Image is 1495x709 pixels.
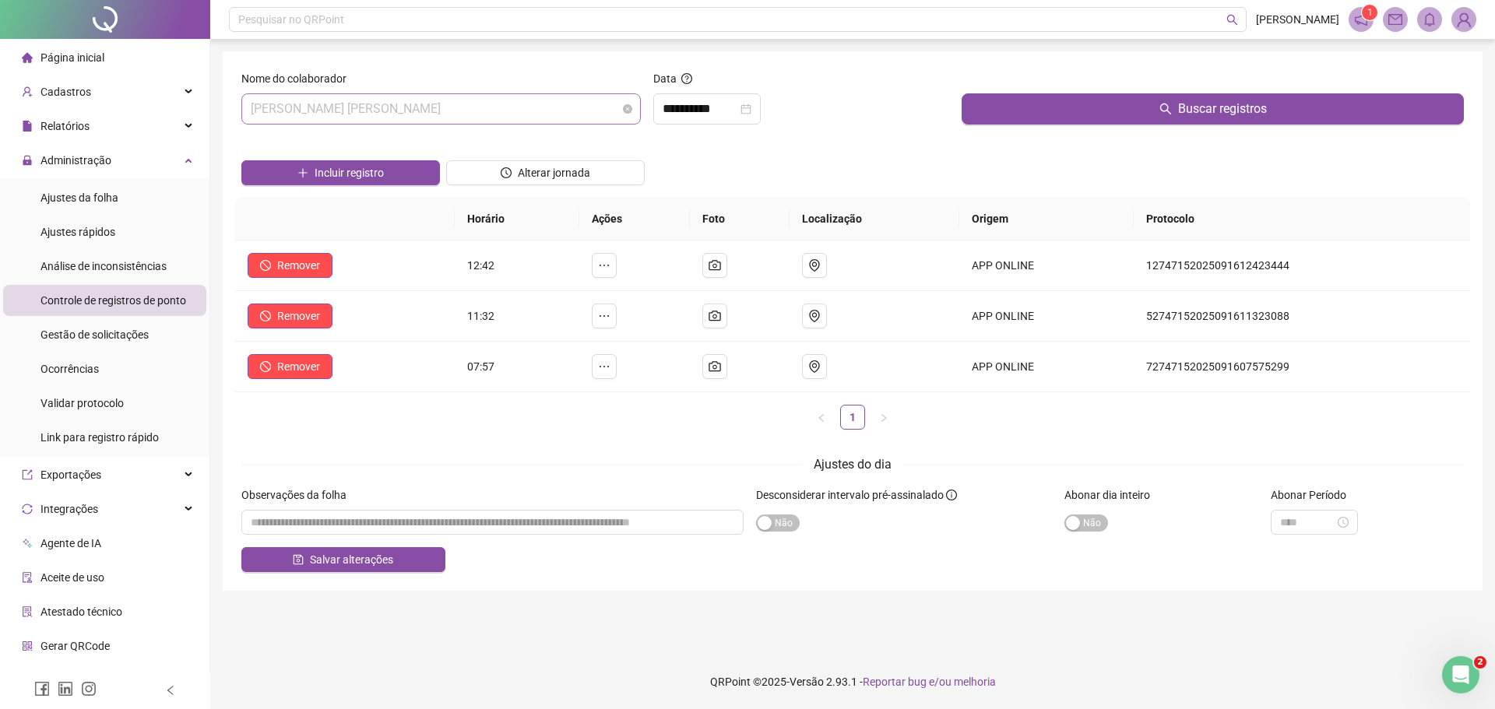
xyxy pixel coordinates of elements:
td: APP ONLINE [959,291,1134,342]
a: Alterar jornada [446,168,645,181]
span: 1 [1367,7,1373,18]
img: 89628 [1452,8,1476,31]
span: left [165,685,176,696]
span: lock [22,155,33,166]
span: user-add [22,86,33,97]
span: 2 [1474,656,1486,669]
li: 1 [840,405,865,430]
button: Salvar alterações [241,547,445,572]
span: instagram [81,681,97,697]
span: stop [260,311,271,321]
label: Observações da folha [241,486,357,504]
span: ellipsis [598,360,610,373]
button: Remover [248,253,332,278]
span: Relatórios [40,120,90,132]
span: Cadastros [40,86,91,98]
button: right [871,405,896,430]
th: Horário [455,198,579,240]
span: mail [1388,12,1402,26]
span: Buscar registros [1178,100,1267,118]
span: ellipsis [598,310,610,322]
span: Agente de IA [40,537,101,549]
span: Reportar bug e/ou melhoria [863,676,996,688]
span: Remover [277,257,320,274]
span: 11:32 [467,310,494,322]
span: Ajustes da folha [40,191,118,204]
li: Página anterior [809,405,834,430]
span: question-circle [681,73,692,84]
span: search [1159,103,1172,115]
span: solution [22,606,33,617]
th: Protocolo [1134,198,1470,240]
button: Incluir registro [241,160,440,185]
span: save [293,554,304,565]
span: camera [709,310,721,322]
span: Ajustes rápidos [40,226,115,238]
span: 07:57 [467,360,494,373]
th: Origem [959,198,1134,240]
span: Incluir registro [315,164,384,181]
span: Atestado técnico [40,605,122,618]
span: Data [653,72,677,85]
td: 72747152025091607575299 [1134,342,1470,392]
span: Link para registro rápido [40,431,159,444]
footer: QRPoint © 2025 - 2.93.1 - [210,655,1495,709]
li: Próxima página [871,405,896,430]
span: Ajustes do dia [814,457,892,472]
span: sync [22,504,33,514]
th: Ações [579,198,690,240]
span: ellipsis [598,259,610,272]
span: Desconsiderar intervalo pré-assinalado [756,489,944,501]
span: linkedin [58,681,73,697]
span: [PERSON_NAME] [1256,11,1339,28]
span: Salvar alterações [310,551,393,568]
span: environment [808,310,821,322]
span: bell [1423,12,1437,26]
span: IRMA RIBEIRO DE FRANÇA [251,94,631,124]
span: facebook [34,681,50,697]
label: Abonar dia inteiro [1064,486,1160,504]
span: stop [260,361,271,372]
span: info-circle [946,490,957,500]
th: Localização [790,198,959,240]
button: Alterar jornada [446,160,645,185]
span: Página inicial [40,51,104,64]
span: left [817,413,826,423]
span: qrcode [22,641,33,651]
td: 12747152025091612423444 [1134,240,1470,291]
span: Remover [277,358,320,375]
span: Versão [790,676,824,688]
span: stop [260,260,271,271]
span: search [1226,14,1238,26]
label: Nome do colaborador [241,70,357,87]
span: camera [709,259,721,272]
span: Ocorrências [40,363,99,375]
button: Buscar registros [962,93,1464,125]
button: Remover [248,304,332,328]
span: home [22,52,33,63]
span: Controle de registros de ponto [40,294,186,307]
span: Remover [277,307,320,325]
span: close-circle [623,104,632,114]
td: APP ONLINE [959,342,1134,392]
label: Abonar Período [1271,486,1356,504]
a: 1 [841,405,864,429]
span: Integrações [40,503,98,515]
span: environment [808,360,821,373]
span: Exportações [40,469,101,481]
span: Aceite de uso [40,571,104,584]
span: export [22,469,33,480]
span: 12:42 [467,259,494,272]
td: 52747152025091611323088 [1134,291,1470,342]
span: Gestão de solicitações [40,328,149,341]
span: notification [1354,12,1368,26]
iframe: Intercom live chat [1442,656,1479,693]
span: Alterar jornada [518,164,590,181]
span: environment [808,259,821,272]
sup: 1 [1362,5,1377,20]
td: APP ONLINE [959,240,1134,291]
span: camera [709,360,721,373]
span: Análise de inconsistências [40,260,167,272]
button: Remover [248,354,332,379]
span: clock-circle [501,167,512,178]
